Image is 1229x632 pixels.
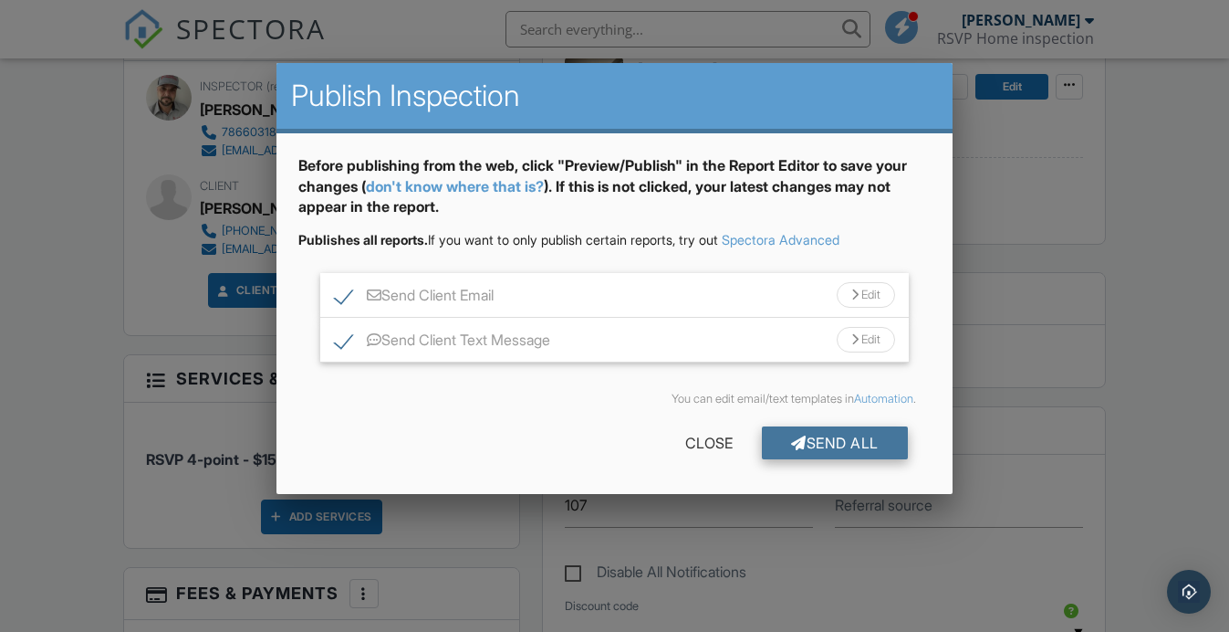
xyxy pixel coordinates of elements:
[837,327,895,353] div: Edit
[335,287,494,310] label: Send Client Email
[335,332,550,354] label: Send Client Text Message
[298,155,931,231] div: Before publishing from the web, click "Preview/Publish" in the Report Editor to save your changes...
[298,232,718,248] span: If you want to only publish certain reports, try out
[313,392,916,406] div: You can edit email/text templates in .
[366,177,544,195] a: don't know where that is?
[837,282,895,308] div: Edit
[722,232,839,248] a: Spectora Advanced
[656,427,762,459] div: Close
[1167,570,1211,614] div: Open Intercom Messenger
[854,392,913,406] a: Automation
[291,78,938,114] h2: Publish Inspection
[762,427,908,459] div: Send All
[298,232,428,248] strong: Publishes all reports.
